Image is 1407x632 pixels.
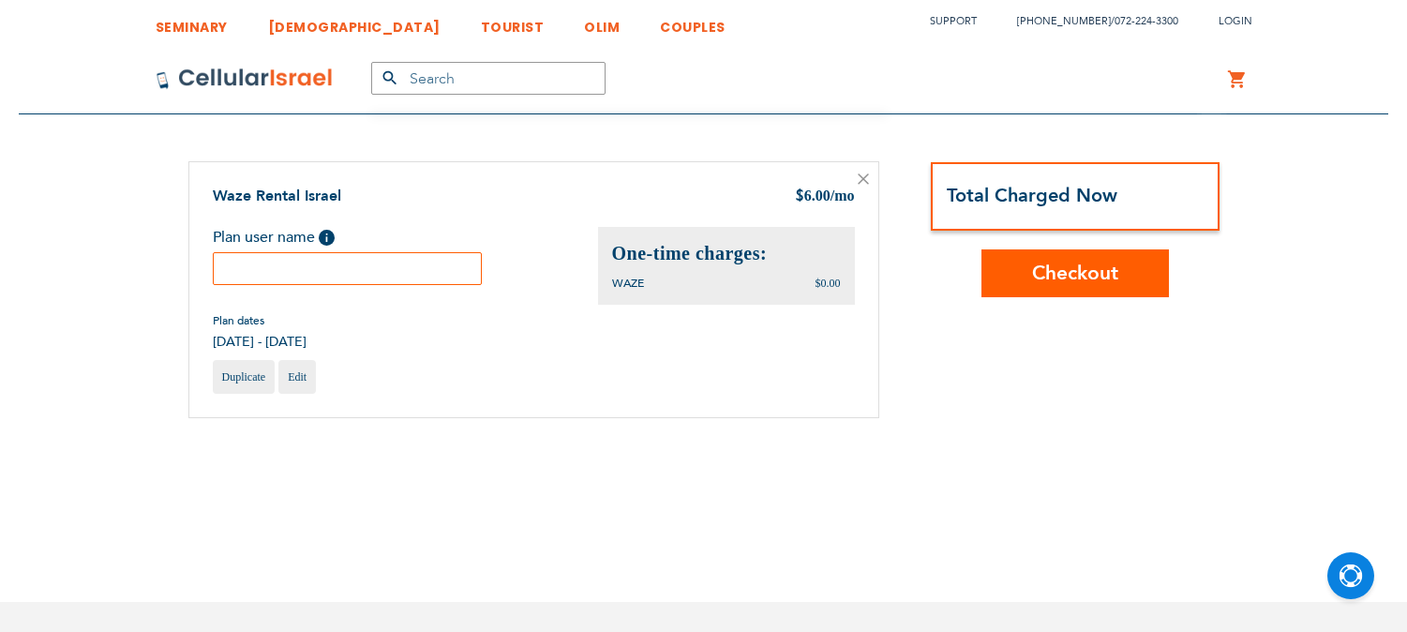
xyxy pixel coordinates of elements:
[612,241,841,266] h2: One-time charges:
[288,370,307,384] span: Edit
[930,14,977,28] a: Support
[981,249,1169,297] button: Checkout
[998,8,1178,35] li: /
[831,188,855,203] span: /mo
[584,5,620,39] a: OLIM
[481,5,545,39] a: TOURIST
[268,5,441,39] a: [DEMOGRAPHIC_DATA]
[371,62,606,95] input: Search
[660,5,726,39] a: COUPLES
[213,186,341,206] a: Waze Rental Israel
[213,313,307,328] span: Plan dates
[213,360,276,394] a: Duplicate
[222,370,266,384] span: Duplicate
[1032,260,1118,287] span: Checkout
[816,277,841,290] span: $0.00
[156,5,228,39] a: SEMINARY
[795,187,804,208] span: $
[319,230,335,246] span: Help
[156,68,334,90] img: Cellular Israel Logo
[1115,14,1178,28] a: 072-224-3300
[947,183,1117,208] strong: Total Charged Now
[612,276,644,291] span: WAZE
[795,186,855,208] div: 6.00
[213,333,307,351] span: [DATE] - [DATE]
[213,227,315,248] span: Plan user name
[1219,14,1252,28] span: Login
[1017,14,1111,28] a: [PHONE_NUMBER]
[278,360,316,394] a: Edit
